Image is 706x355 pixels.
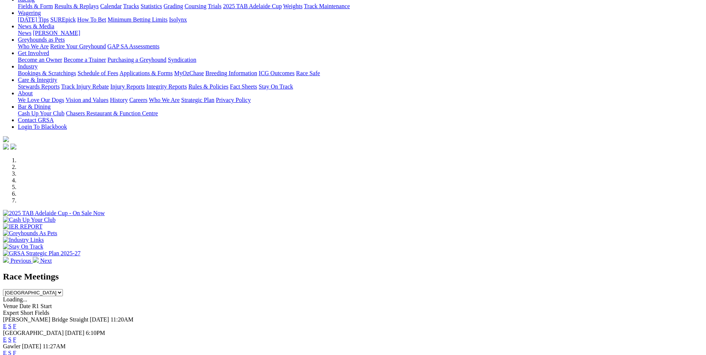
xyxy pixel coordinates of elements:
a: Wagering [18,10,41,16]
span: Short [20,310,33,316]
a: Statistics [141,3,162,9]
a: Track Maintenance [304,3,350,9]
a: Login To Blackbook [18,124,67,130]
a: Fields & Form [18,3,53,9]
a: GAP SA Assessments [108,43,160,49]
h2: Race Meetings [3,272,703,282]
a: Care & Integrity [18,77,57,83]
div: Greyhounds as Pets [18,43,703,50]
div: Wagering [18,16,703,23]
a: Calendar [100,3,122,9]
a: Rules & Policies [188,83,229,90]
a: Get Involved [18,50,49,56]
div: About [18,97,703,103]
a: Results & Replays [54,3,99,9]
a: Who We Are [149,97,180,103]
a: Minimum Betting Limits [108,16,167,23]
a: Coursing [185,3,207,9]
a: How To Bet [77,16,106,23]
a: Integrity Reports [146,83,187,90]
a: Privacy Policy [216,97,251,103]
div: News & Media [18,30,703,36]
span: Previous [10,258,31,264]
a: F [13,323,16,329]
img: chevron-left-pager-white.svg [3,257,9,263]
a: Track Injury Rebate [61,83,109,90]
span: Expert [3,310,19,316]
a: E [3,336,7,343]
img: Greyhounds As Pets [3,230,57,237]
a: Bar & Dining [18,103,51,110]
a: About [18,90,33,96]
a: History [110,97,128,103]
span: [DATE] [90,316,109,323]
a: Contact GRSA [18,117,54,123]
a: Become a Trainer [64,57,106,63]
a: Careers [129,97,147,103]
a: Greyhounds as Pets [18,36,65,43]
span: [DATE] [65,330,84,336]
img: IER REPORT [3,223,42,230]
div: Racing [18,3,703,10]
span: 11:27AM [43,343,66,349]
img: chevron-right-pager-white.svg [33,257,39,263]
span: Loading... [3,296,27,303]
a: Previous [3,258,33,264]
a: Race Safe [296,70,320,76]
a: Syndication [168,57,196,63]
a: Tracks [123,3,139,9]
img: logo-grsa-white.png [3,136,9,142]
img: 2025 TAB Adelaide Cup - On Sale Now [3,210,105,217]
span: [GEOGRAPHIC_DATA] [3,330,64,336]
a: Industry [18,63,38,70]
a: Applications & Forms [119,70,173,76]
a: Grading [164,3,183,9]
span: R1 Start [32,303,52,309]
a: Breeding Information [205,70,257,76]
a: F [13,336,16,343]
img: Cash Up Your Club [3,217,55,223]
a: S [8,336,12,343]
span: Fields [35,310,49,316]
span: Date [19,303,31,309]
a: News [18,30,31,36]
img: GRSA Strategic Plan 2025-27 [3,250,80,257]
img: twitter.svg [10,144,16,150]
a: 2025 TAB Adelaide Cup [223,3,282,9]
a: Become an Owner [18,57,62,63]
span: 6:10PM [86,330,105,336]
img: Industry Links [3,237,44,243]
a: Next [33,258,52,264]
a: Bookings & Scratchings [18,70,76,76]
a: News & Media [18,23,54,29]
span: [DATE] [22,343,41,349]
a: Strategic Plan [181,97,214,103]
span: 11:20AM [111,316,134,323]
a: Stewards Reports [18,83,60,90]
a: Weights [283,3,303,9]
img: facebook.svg [3,144,9,150]
div: Industry [18,70,703,77]
span: Venue [3,303,18,309]
a: [PERSON_NAME] [33,30,80,36]
a: We Love Our Dogs [18,97,64,103]
a: MyOzChase [174,70,204,76]
a: Retire Your Greyhound [50,43,106,49]
a: Chasers Restaurant & Function Centre [66,110,158,116]
span: Gawler [3,343,20,349]
a: Injury Reports [110,83,145,90]
a: Who We Are [18,43,49,49]
a: S [8,323,12,329]
a: Purchasing a Greyhound [108,57,166,63]
a: SUREpick [50,16,76,23]
a: [DATE] Tips [18,16,49,23]
a: Fact Sheets [230,83,257,90]
a: ICG Outcomes [259,70,294,76]
div: Get Involved [18,57,703,63]
a: Cash Up Your Club [18,110,64,116]
a: Stay On Track [259,83,293,90]
a: Trials [208,3,221,9]
a: Vision and Values [66,97,108,103]
div: Care & Integrity [18,83,703,90]
a: E [3,323,7,329]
